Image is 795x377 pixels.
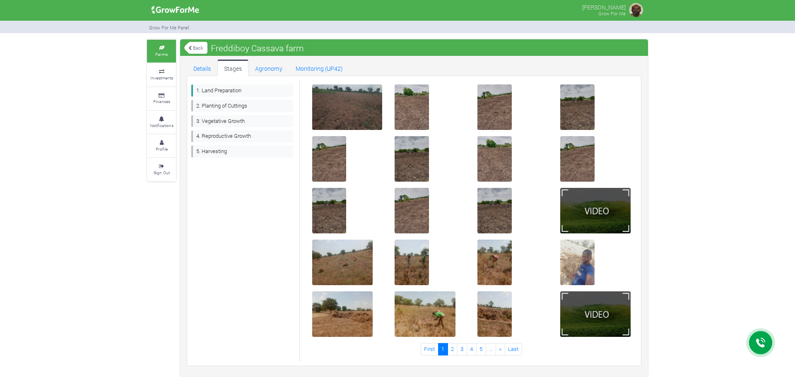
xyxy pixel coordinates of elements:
[154,170,170,175] small: Sign Out
[248,60,289,76] a: Agronomy
[598,10,626,17] small: Grow For Me
[147,63,176,86] a: Investments
[457,343,467,355] a: 3
[476,343,486,355] a: 5
[147,134,176,157] a: Profile
[191,115,293,127] a: 3. Vegetative Growth
[191,145,293,157] a: 5. Harvesting
[153,98,170,104] small: Finances
[467,343,477,355] a: 4
[156,146,168,152] small: Profile
[217,60,248,76] a: Stages
[191,130,293,142] a: 4. Reproductive Growth
[150,75,173,81] small: Investments
[147,87,176,110] a: Finances
[187,60,217,76] a: Details
[421,343,438,355] a: First
[191,84,293,96] a: 1. Land Preparation
[147,158,176,181] a: Sign Out
[438,343,448,355] a: 1
[289,60,349,76] a: Monitoring (UP42)
[147,111,176,134] a: Notifications
[184,41,207,55] a: Back
[306,343,637,355] nav: Page Navigation
[150,122,173,128] small: Notifications
[486,343,496,355] a: …
[147,40,176,62] a: Farms
[499,345,501,353] span: »
[155,51,168,57] small: Farms
[505,343,522,355] a: Last
[149,24,189,31] small: Grow For Me Panel
[448,343,458,355] a: 2
[209,40,306,56] span: Freddiboy Cassava farm
[628,2,644,18] img: growforme image
[191,100,293,112] a: 2. Planting of Cuttings
[582,2,626,12] p: [PERSON_NAME]
[149,2,202,18] img: growforme image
